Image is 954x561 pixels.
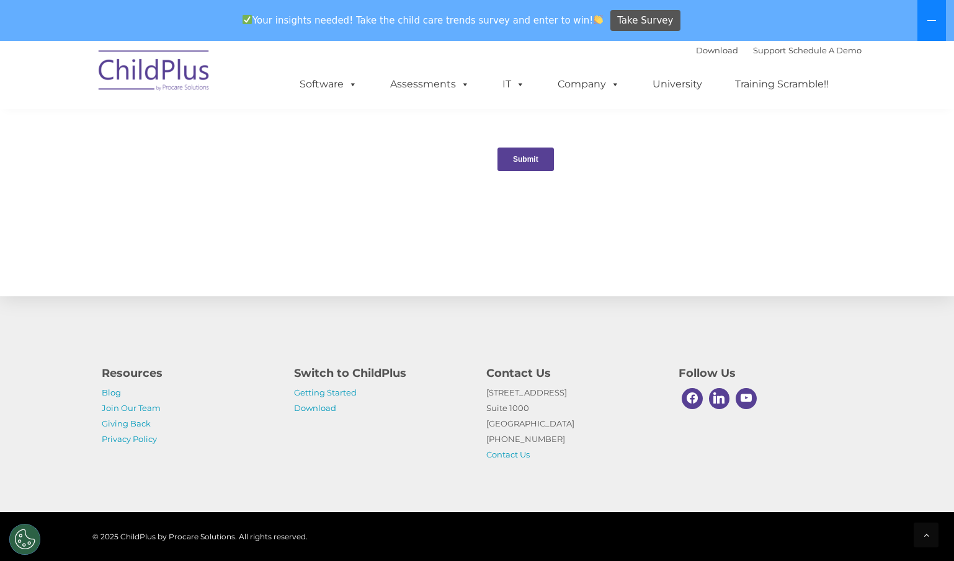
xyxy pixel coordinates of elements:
[696,45,862,55] font: |
[545,72,632,97] a: Company
[237,8,609,32] span: Your insights needed! Take the child care trends survey and enter to win!
[294,403,336,413] a: Download
[486,364,660,382] h4: Contact Us
[594,15,603,24] img: 👏
[679,385,706,412] a: Facebook
[378,72,482,97] a: Assessments
[172,82,210,91] span: Last name
[172,133,225,142] span: Phone number
[640,72,715,97] a: University
[617,10,673,32] span: Take Survey
[486,385,660,462] p: [STREET_ADDRESS] Suite 1000 [GEOGRAPHIC_DATA] [PHONE_NUMBER]
[243,15,252,24] img: ✅
[788,45,862,55] a: Schedule A Demo
[696,45,738,55] a: Download
[102,364,275,382] h4: Resources
[610,10,680,32] a: Take Survey
[102,434,157,444] a: Privacy Policy
[753,45,786,55] a: Support
[486,449,530,459] a: Contact Us
[92,42,216,104] img: ChildPlus by Procare Solutions
[490,72,537,97] a: IT
[287,72,370,97] a: Software
[706,385,733,412] a: Linkedin
[102,418,151,428] a: Giving Back
[92,532,308,541] span: © 2025 ChildPlus by Procare Solutions. All rights reserved.
[679,364,852,382] h4: Follow Us
[9,524,40,555] button: Cookies Settings
[733,385,760,412] a: Youtube
[294,364,468,382] h4: Switch to ChildPlus
[102,387,121,397] a: Blog
[723,72,841,97] a: Training Scramble!!
[294,387,357,397] a: Getting Started
[102,403,161,413] a: Join Our Team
